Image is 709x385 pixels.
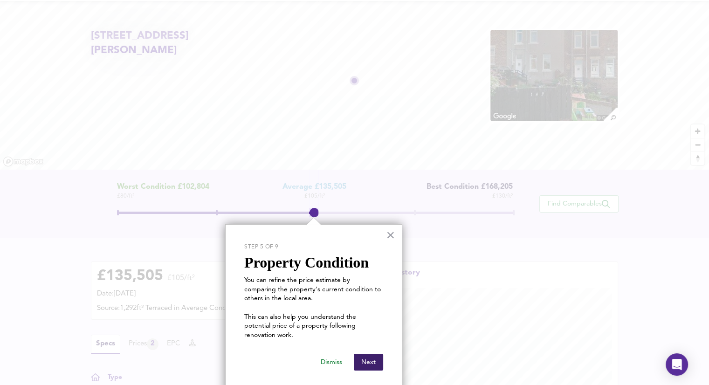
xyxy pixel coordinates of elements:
div: Open Intercom Messenger [666,353,688,376]
p: This can also help you understand the potential price of a property following renovation work. [244,313,383,340]
p: You can refine the price estimate by comparing the property's current condition to others in the ... [244,276,383,303]
p: Step 5 of 9 [244,243,383,251]
button: Close [386,227,395,242]
button: Dismiss [313,354,350,371]
button: Next [354,354,383,371]
p: Property Condition [244,254,383,271]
